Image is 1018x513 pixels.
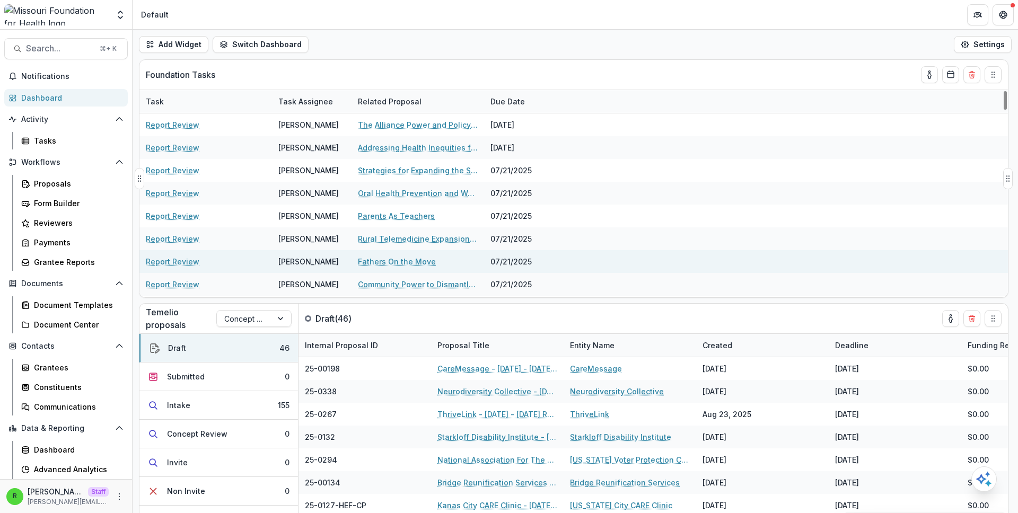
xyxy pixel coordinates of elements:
[570,477,680,488] a: Bridge Reunification Services
[437,363,557,374] a: CareMessage - [DATE] - [DATE] Request for Concept Papers
[135,168,144,189] button: Drag
[299,334,431,357] div: Internal Proposal ID
[954,36,1012,53] button: Settings
[278,400,289,411] div: 155
[358,188,478,199] a: Oral Health Prevention and Workforce Improvement
[26,43,93,54] span: Search...
[17,378,128,396] a: Constituents
[352,90,484,113] div: Related Proposal
[835,363,859,374] div: [DATE]
[139,334,298,362] button: Draft46
[34,256,119,268] div: Grantee Reports
[272,90,352,113] div: Task Assignee
[4,68,128,85] button: Notifications
[835,454,859,465] div: [DATE]
[358,142,478,153] a: Addressing Health Inequities for Patients with [MEDICAL_DATA] by Providing Comprehensive Services
[703,454,726,465] div: [DATE]
[703,386,726,397] div: [DATE]
[17,234,128,251] a: Payments
[971,466,997,492] button: Open AI Assistant
[431,334,564,357] div: Proposal Title
[305,431,335,443] span: 25-0132
[835,477,859,488] div: [DATE]
[34,464,119,475] div: Advanced Analytics
[98,43,119,55] div: ⌘ + K
[564,340,621,351] div: Entity Name
[570,431,671,443] a: Starkloff Disability Institute
[942,310,959,327] button: toggle-assigned-to-me
[942,66,959,83] button: Calendar
[570,386,664,397] a: Neurodiversity Collective
[305,363,340,374] span: 25-00198
[167,371,205,382] div: Submitted
[146,68,215,81] p: Foundation Tasks
[305,409,337,420] span: 25-0267
[146,279,199,290] a: Report Review
[285,485,289,497] div: 0
[28,497,109,507] p: [PERSON_NAME][EMAIL_ADDRESS][DOMAIN_NAME]
[835,409,859,420] div: [DATE]
[17,316,128,333] a: Document Center
[34,401,119,412] div: Communications
[703,363,726,374] div: [DATE]
[299,340,384,351] div: Internal Proposal ID
[437,386,557,397] a: Neurodiversity Collective - [DATE] - [DATE] Request for Concept Papers
[829,334,961,357] div: Deadline
[17,461,128,478] a: Advanced Analytics
[570,500,672,511] a: [US_STATE] City CARE Clinic
[13,493,17,500] div: Ruthwick
[139,362,298,391] button: Submitted0
[146,210,199,222] a: Report Review
[21,279,111,288] span: Documents
[285,457,289,468] div: 0
[4,4,109,25] img: Missouri Foundation for Health logo
[278,279,339,290] div: [PERSON_NAME]
[139,391,298,420] button: Intake155
[315,312,395,325] p: Draft ( 46 )
[17,296,128,314] a: Document Templates
[88,487,109,497] p: Staff
[835,500,859,511] div: [DATE]
[968,386,989,397] span: $0.00
[146,306,216,331] p: Temelio proposals
[34,178,119,189] div: Proposals
[278,119,339,130] div: [PERSON_NAME]
[703,431,726,443] div: [DATE]
[141,9,169,20] div: Default
[963,66,980,83] button: Delete card
[34,217,119,228] div: Reviewers
[28,486,84,497] p: [PERSON_NAME]
[21,158,111,167] span: Workflows
[146,119,199,130] a: Report Review
[564,334,696,357] div: Entity Name
[4,111,128,128] button: Open Activity
[213,36,309,53] button: Switch Dashboard
[358,256,436,267] a: Fathers On the Move
[272,96,339,107] div: Task Assignee
[835,386,859,397] div: [DATE]
[34,382,119,393] div: Constituents
[484,90,564,113] div: Due Date
[484,205,564,227] div: 07/21/2025
[113,4,128,25] button: Open entity switcher
[21,342,111,351] span: Contacts
[437,409,557,420] a: ThriveLink - [DATE] - [DATE] Request for Concept Papers
[4,275,128,292] button: Open Documents
[963,310,980,327] button: Delete card
[696,340,739,351] div: Created
[278,142,339,153] div: [PERSON_NAME]
[278,256,339,267] div: [PERSON_NAME]
[21,72,124,81] span: Notifications
[484,113,564,136] div: [DATE]
[17,441,128,458] a: Dashboard
[139,36,208,53] button: Add Widget
[484,227,564,250] div: 07/21/2025
[21,92,119,103] div: Dashboard
[484,136,564,159] div: [DATE]
[146,256,199,267] a: Report Review
[139,96,170,107] div: Task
